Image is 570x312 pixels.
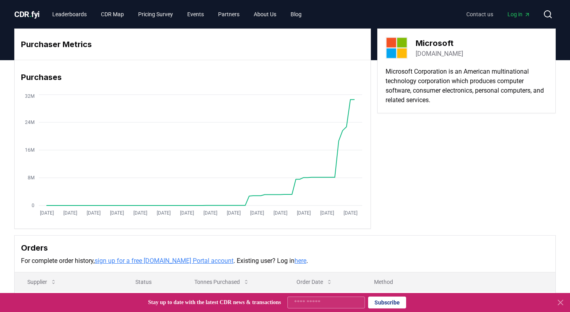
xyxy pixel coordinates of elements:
h3: Purchases [21,71,364,83]
tspan: [DATE] [274,210,287,216]
a: [DOMAIN_NAME] [416,49,463,59]
a: Partners [212,7,246,21]
p: Method [368,278,549,286]
a: CDR Map [95,7,130,21]
tspan: [DATE] [40,210,54,216]
tspan: 8M [28,175,34,181]
tspan: 16M [25,147,34,153]
a: sign up for a free [DOMAIN_NAME] Portal account [95,257,234,264]
tspan: [DATE] [63,210,77,216]
img: Microsoft-logo [386,37,408,59]
a: Blog [284,7,308,21]
nav: Main [460,7,537,21]
tspan: [DATE] [250,210,264,216]
tspan: 24M [25,120,34,125]
nav: Main [46,7,308,21]
h3: Purchaser Metrics [21,38,364,50]
tspan: [DATE] [110,210,124,216]
tspan: [DATE] [87,210,101,216]
a: Log in [501,7,537,21]
a: Events [181,7,210,21]
a: CDR.fyi [14,9,40,20]
tspan: [DATE] [227,210,241,216]
h3: Orders [21,242,549,254]
tspan: [DATE] [203,210,217,216]
span: . [29,10,32,19]
a: Leaderboards [46,7,93,21]
button: Supplier [21,274,63,290]
p: Microsoft Corporation is an American multinational technology corporation which produces computer... [386,67,547,105]
tspan: [DATE] [133,210,147,216]
tspan: [DATE] [157,210,171,216]
button: Order Date [290,274,339,290]
h3: Microsoft [416,37,463,49]
a: here [294,257,306,264]
p: For complete order history, . Existing user? Log in . [21,256,549,266]
tspan: 32M [25,93,34,99]
a: Contact us [460,7,500,21]
span: Log in [507,10,530,18]
tspan: [DATE] [344,210,357,216]
span: CDR fyi [14,10,40,19]
tspan: [DATE] [320,210,334,216]
tspan: [DATE] [180,210,194,216]
tspan: [DATE] [297,210,311,216]
p: Status [129,278,176,286]
a: Pricing Survey [132,7,179,21]
tspan: 0 [32,203,34,208]
a: About Us [247,7,283,21]
button: Tonnes Purchased [188,274,256,290]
